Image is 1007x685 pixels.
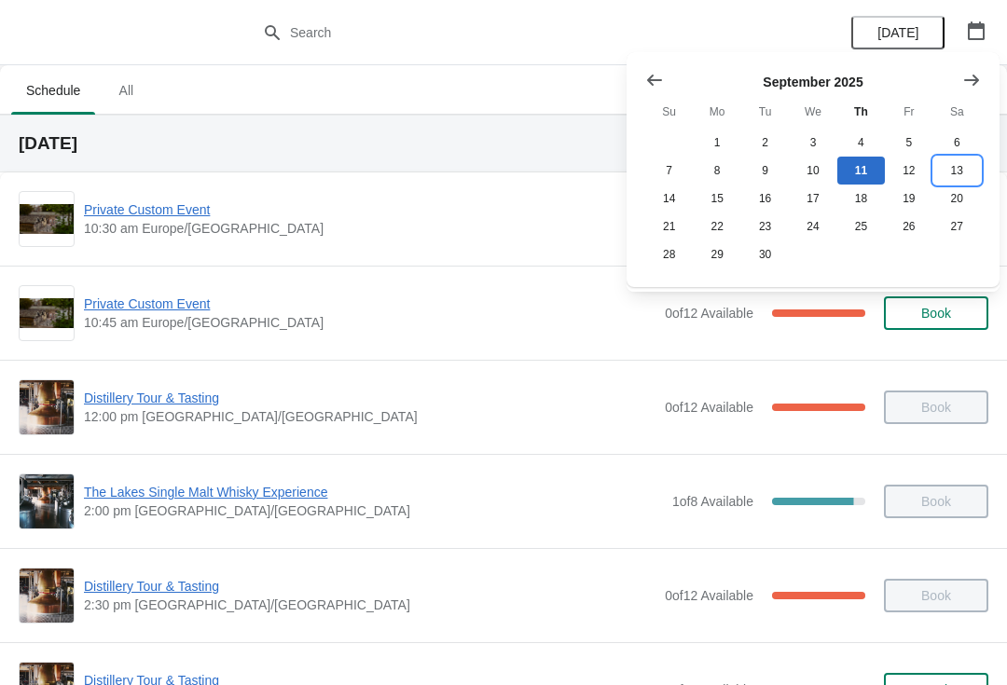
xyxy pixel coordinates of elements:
button: Sunday September 21 2025 [645,212,693,240]
button: Wednesday September 3 2025 [789,129,836,157]
span: The Lakes Single Malt Whisky Experience [84,483,663,501]
button: Monday September 1 2025 [693,129,740,157]
button: Friday September 5 2025 [885,129,932,157]
img: Private Custom Event | | 10:45 am Europe/London [20,298,74,329]
button: Show next month, October 2025 [955,63,988,97]
button: Sunday September 14 2025 [645,185,693,212]
span: 2:30 pm [GEOGRAPHIC_DATA]/[GEOGRAPHIC_DATA] [84,596,655,614]
span: All [103,74,149,107]
button: Thursday September 25 2025 [837,212,885,240]
button: Tuesday September 16 2025 [741,185,789,212]
th: Friday [885,95,932,129]
img: The Lakes Single Malt Whisky Experience | | 2:00 pm Europe/London [20,474,74,528]
button: Friday September 19 2025 [885,185,932,212]
span: 10:45 am Europe/[GEOGRAPHIC_DATA] [84,313,655,332]
button: Tuesday September 23 2025 [741,212,789,240]
img: Private Custom Event | | 10:30 am Europe/London [20,204,74,235]
button: Tuesday September 2 2025 [741,129,789,157]
button: Saturday September 27 2025 [933,212,981,240]
img: Distillery Tour & Tasting | | 2:30 pm Europe/London [20,569,74,623]
th: Sunday [645,95,693,129]
button: Saturday September 6 2025 [933,129,981,157]
th: Wednesday [789,95,836,129]
button: Show previous month, August 2025 [638,63,671,97]
th: Monday [693,95,740,129]
span: 0 of 12 Available [665,588,753,603]
button: Wednesday September 10 2025 [789,157,836,185]
span: Distillery Tour & Tasting [84,577,655,596]
th: Thursday [837,95,885,129]
span: 12:00 pm [GEOGRAPHIC_DATA]/[GEOGRAPHIC_DATA] [84,407,655,426]
input: Search [289,16,755,49]
button: Monday September 29 2025 [693,240,740,268]
span: Schedule [11,74,95,107]
button: Monday September 15 2025 [693,185,740,212]
button: Sunday September 28 2025 [645,240,693,268]
button: Monday September 8 2025 [693,157,740,185]
button: Friday September 26 2025 [885,212,932,240]
span: 10:30 am Europe/[GEOGRAPHIC_DATA] [84,219,655,238]
button: Book [884,296,988,330]
span: [DATE] [877,25,918,40]
span: 2:00 pm [GEOGRAPHIC_DATA]/[GEOGRAPHIC_DATA] [84,501,663,520]
button: Wednesday September 24 2025 [789,212,836,240]
button: Friday September 12 2025 [885,157,932,185]
span: Private Custom Event [84,295,655,313]
button: Thursday September 18 2025 [837,185,885,212]
button: Saturday September 20 2025 [933,185,981,212]
span: Distillery Tour & Tasting [84,389,655,407]
span: 0 of 12 Available [665,400,753,415]
img: Distillery Tour & Tasting | | 12:00 pm Europe/London [20,380,74,434]
button: Today Thursday September 11 2025 [837,157,885,185]
button: Tuesday September 30 2025 [741,240,789,268]
button: Thursday September 4 2025 [837,129,885,157]
h2: [DATE] [19,134,988,153]
button: Wednesday September 17 2025 [789,185,836,212]
th: Tuesday [741,95,789,129]
span: 0 of 12 Available [665,306,753,321]
button: [DATE] [851,16,945,49]
th: Saturday [933,95,981,129]
span: 1 of 8 Available [672,494,753,509]
span: Book [921,306,951,321]
button: Saturday September 13 2025 [933,157,981,185]
button: Sunday September 7 2025 [645,157,693,185]
button: Monday September 22 2025 [693,212,740,240]
button: Tuesday September 9 2025 [741,157,789,185]
span: Private Custom Event [84,200,655,219]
